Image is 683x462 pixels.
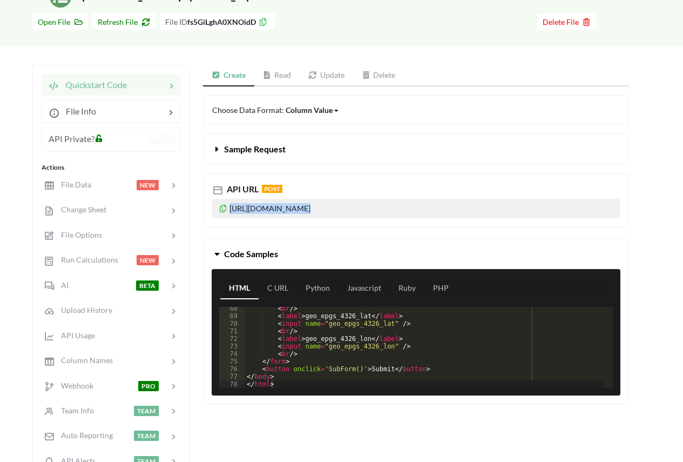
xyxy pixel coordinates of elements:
[219,365,245,373] div: 76
[212,199,620,218] p: [URL][DOMAIN_NAME]
[55,205,106,214] span: Change Sheet
[55,180,91,189] span: File Data
[219,327,245,335] div: 71
[220,278,259,299] a: HTML
[297,278,339,299] a: Python
[134,431,159,441] span: TEAM
[204,134,628,164] button: Sample Request
[204,239,628,269] button: Code Samples
[32,13,88,30] button: Open File
[55,305,112,314] span: Upload History
[219,358,245,365] div: 75
[225,184,259,194] span: API URL
[219,343,245,350] div: 73
[138,381,159,391] span: PRO
[49,133,94,144] span: API Private?
[254,65,300,86] a: Read
[219,373,245,380] div: 77
[390,278,424,299] a: Ruby
[55,255,118,264] span: Run Calculations
[224,249,278,259] span: Code Samples
[262,185,282,193] span: POST
[55,381,93,390] span: Webhook
[42,163,181,172] div: Actions
[55,356,113,365] span: Column Names
[98,17,150,26] span: Refresh File
[55,406,94,415] span: Team Info
[55,280,69,290] span: AI
[55,431,113,440] span: Auto Reporting
[187,17,256,26] b: fs5GiLghA0XNOidD
[92,13,155,30] button: Refresh File
[219,312,245,320] div: 69
[203,65,254,86] a: Create
[55,230,102,239] span: File Options
[259,278,297,299] a: C URL
[543,17,591,26] span: Delete File
[339,278,390,299] a: Javascript
[353,65,404,86] a: Delete
[219,380,245,388] div: 78
[38,17,83,26] span: Open File
[286,104,333,116] div: Column Value
[212,105,340,115] span: Choose Data Format:
[59,79,127,90] span: Quickstart Code
[219,305,245,312] div: 68
[136,280,159,291] span: BETA
[137,180,159,190] span: NEW
[219,350,245,358] div: 74
[219,320,245,327] div: 70
[137,255,159,265] span: NEW
[424,278,457,299] a: PHP
[224,144,286,154] span: Sample Request
[59,106,96,116] span: File Info
[300,65,353,86] a: Update
[219,335,245,343] div: 72
[537,13,597,30] button: Delete File
[165,17,187,26] span: File ID
[134,406,159,416] span: TEAM
[55,331,95,340] span: API Usage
